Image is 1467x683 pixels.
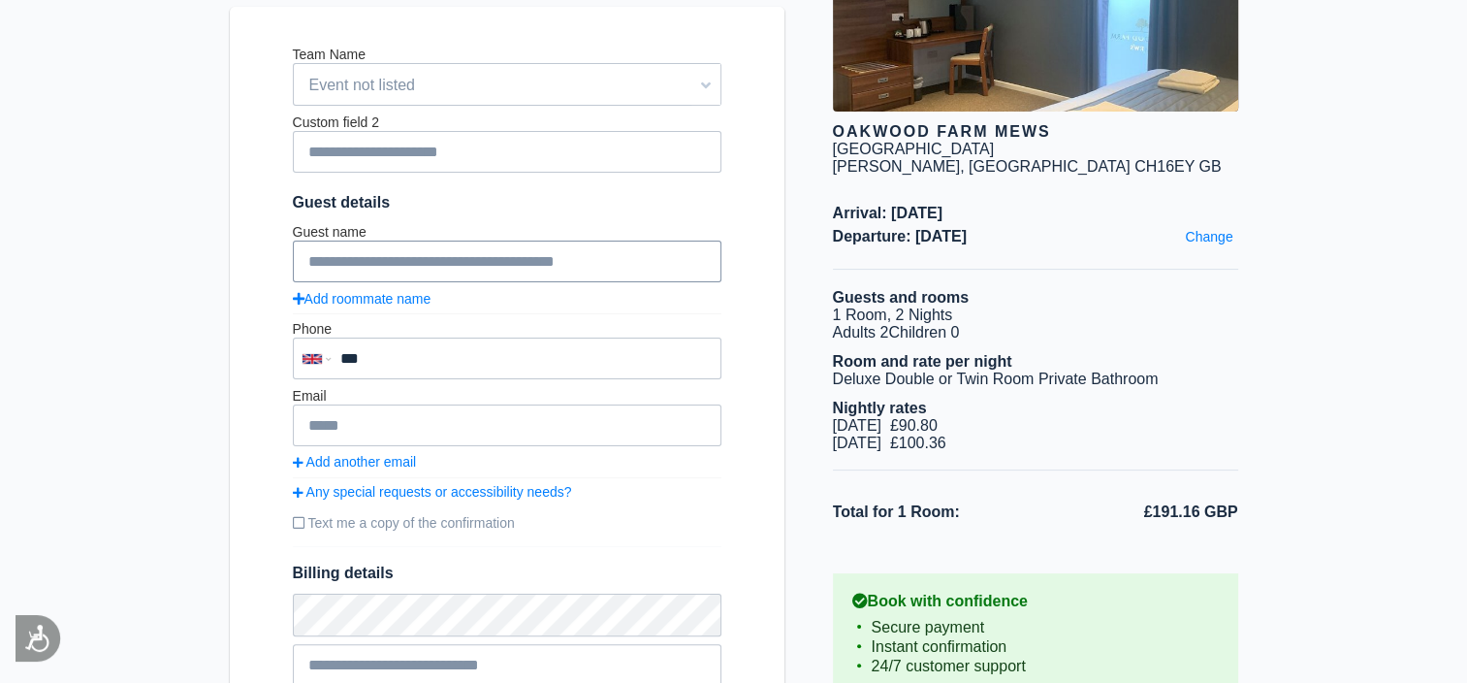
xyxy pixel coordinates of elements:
span: Billing details [293,565,721,582]
span: Arrival: [DATE] [833,205,1238,222]
div: [GEOGRAPHIC_DATA] [833,141,995,158]
a: Any special requests or accessibility needs? [293,484,721,500]
li: Instant confirmation [852,637,1219,657]
span: [DATE] £90.80 [833,417,938,434]
span: CH16EY [1134,158,1195,175]
label: Phone [293,321,332,337]
span: Event not listed [294,69,720,102]
b: Book with confidence [852,593,1219,610]
b: Nightly rates [833,400,927,416]
label: Text me a copy of the confirmation [293,507,721,538]
b: Guests and rooms [833,289,969,306]
a: Add another email [293,454,721,470]
label: Team Name [293,47,366,62]
li: 1 Room, 2 Nights [833,307,1238,324]
span: [DATE] £100.36 [833,435,946,451]
label: Guest name [293,224,367,240]
a: Change [1180,224,1237,249]
span: Guest details [293,194,721,211]
span: [PERSON_NAME], [833,158,965,175]
div: United Kingdom: +44 [295,340,335,377]
li: Secure payment [852,618,1219,637]
b: Room and rate per night [833,353,1012,370]
div: Oakwood Farm Mews [833,123,1238,141]
li: Total for 1 Room: [833,500,1036,525]
a: Add roommate name [293,291,431,307]
span: GB [1198,158,1221,175]
li: Adults 2 [833,324,1238,341]
li: £191.16 GBP [1036,500,1238,525]
label: Email [293,388,327,404]
label: Custom field 2 [293,114,379,130]
span: Children 0 [888,324,959,341]
span: [GEOGRAPHIC_DATA] [969,158,1131,175]
li: Deluxe Double or Twin Room Private Bathroom [833,371,1238,388]
span: Departure: [DATE] [833,228,1238,245]
li: 24/7 customer support [852,657,1219,676]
